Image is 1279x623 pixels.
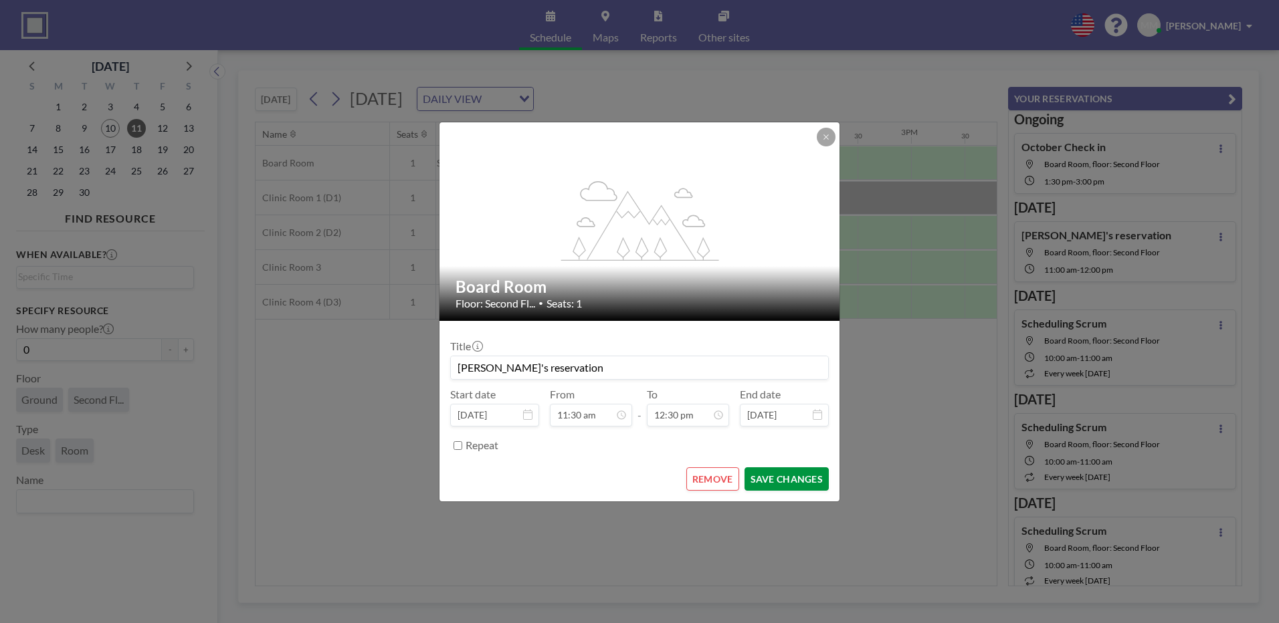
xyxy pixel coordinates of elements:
[561,180,719,260] g: flex-grow: 1.2;
[450,388,496,401] label: Start date
[637,392,642,422] span: -
[647,388,658,401] label: To
[538,298,543,308] span: •
[547,297,582,310] span: Seats: 1
[466,439,498,452] label: Repeat
[456,297,535,310] span: Floor: Second Fl...
[450,340,482,353] label: Title
[550,388,575,401] label: From
[456,277,825,297] h2: Board Room
[686,467,739,491] button: REMOVE
[745,467,829,491] button: SAVE CHANGES
[451,356,828,379] input: (No title)
[740,388,781,401] label: End date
